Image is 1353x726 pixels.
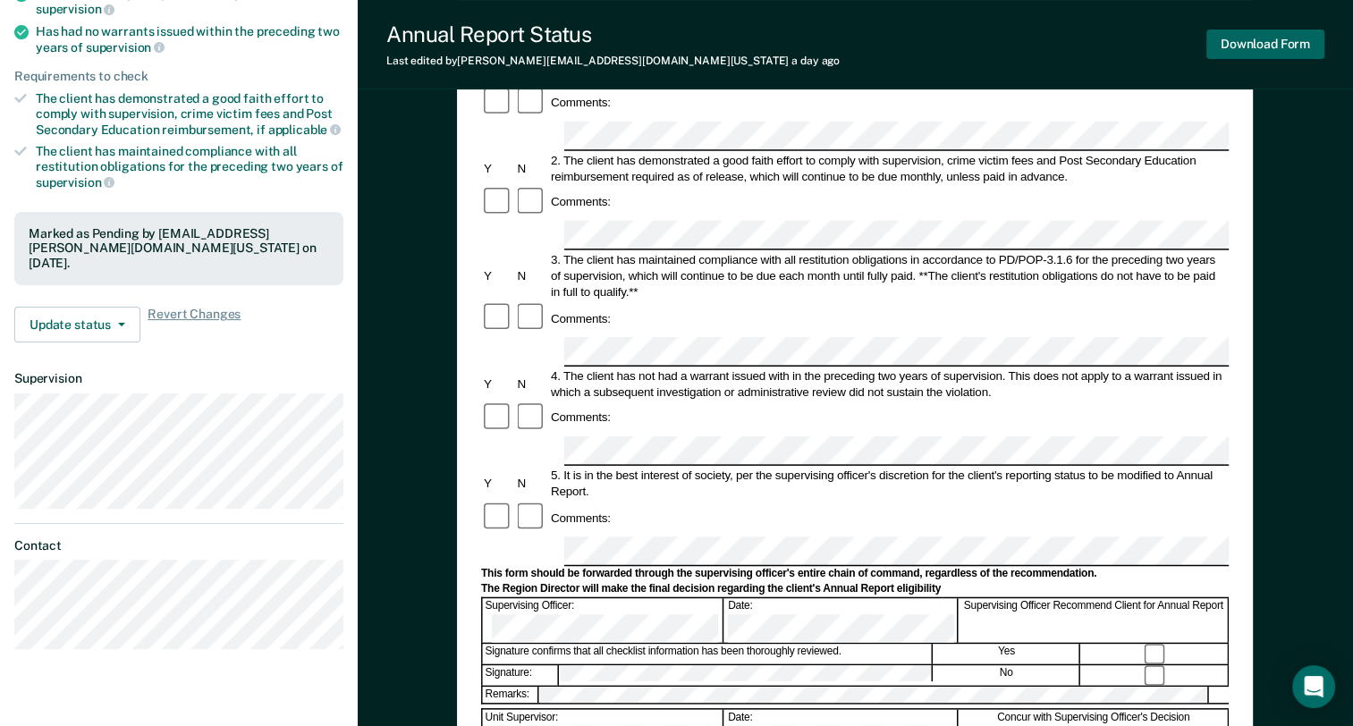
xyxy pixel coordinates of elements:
[386,55,840,67] div: Last edited by [PERSON_NAME][EMAIL_ADDRESS][DOMAIN_NAME][US_STATE]
[86,40,165,55] span: supervision
[483,687,540,703] div: Remarks:
[548,367,1229,400] div: 4. The client has not had a warrant issued with in the preceding two years of supervision. This d...
[548,468,1229,500] div: 5. It is in the best interest of society, per the supervising officer's discretion for the client...
[934,665,1080,685] div: No
[14,69,343,84] div: Requirements to check
[481,567,1229,581] div: This form should be forwarded through the supervising officer's entire chain of command, regardle...
[548,194,613,210] div: Comments:
[481,267,514,283] div: Y
[483,645,933,664] div: Signature confirms that all checklist information has been thoroughly reviewed.
[548,510,613,526] div: Comments:
[148,307,241,342] span: Revert Changes
[481,160,514,176] div: Y
[515,476,548,492] div: N
[36,144,343,190] div: The client has maintained compliance with all restitution obligations for the preceding two years of
[1206,30,1324,59] button: Download Form
[1292,665,1335,708] div: Open Intercom Messenger
[960,599,1229,643] div: Supervising Officer Recommend Client for Annual Report
[36,24,343,55] div: Has had no warrants issued within the preceding two years of
[483,599,724,643] div: Supervising Officer:
[481,582,1229,596] div: The Region Director will make the final decision regarding the client's Annual Report eligibility
[36,175,114,190] span: supervision
[515,267,548,283] div: N
[548,310,613,326] div: Comments:
[29,226,329,271] div: Marked as Pending by [EMAIL_ADDRESS][PERSON_NAME][DOMAIN_NAME][US_STATE] on [DATE].
[14,371,343,386] dt: Supervision
[268,122,341,137] span: applicable
[548,152,1229,184] div: 2. The client has demonstrated a good faith effort to comply with supervision, crime victim fees ...
[515,160,548,176] div: N
[548,409,613,426] div: Comments:
[36,2,114,16] span: supervision
[36,91,343,137] div: The client has demonstrated a good faith effort to comply with supervision, crime victim fees and...
[934,645,1080,664] div: Yes
[386,21,840,47] div: Annual Report Status
[548,95,613,111] div: Comments:
[483,665,559,685] div: Signature:
[14,538,343,553] dt: Contact
[515,376,548,392] div: N
[14,307,140,342] button: Update status
[481,376,514,392] div: Y
[725,599,958,643] div: Date:
[791,55,840,67] span: a day ago
[548,251,1229,300] div: 3. The client has maintained compliance with all restitution obligations in accordance to PD/POP-...
[481,476,514,492] div: Y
